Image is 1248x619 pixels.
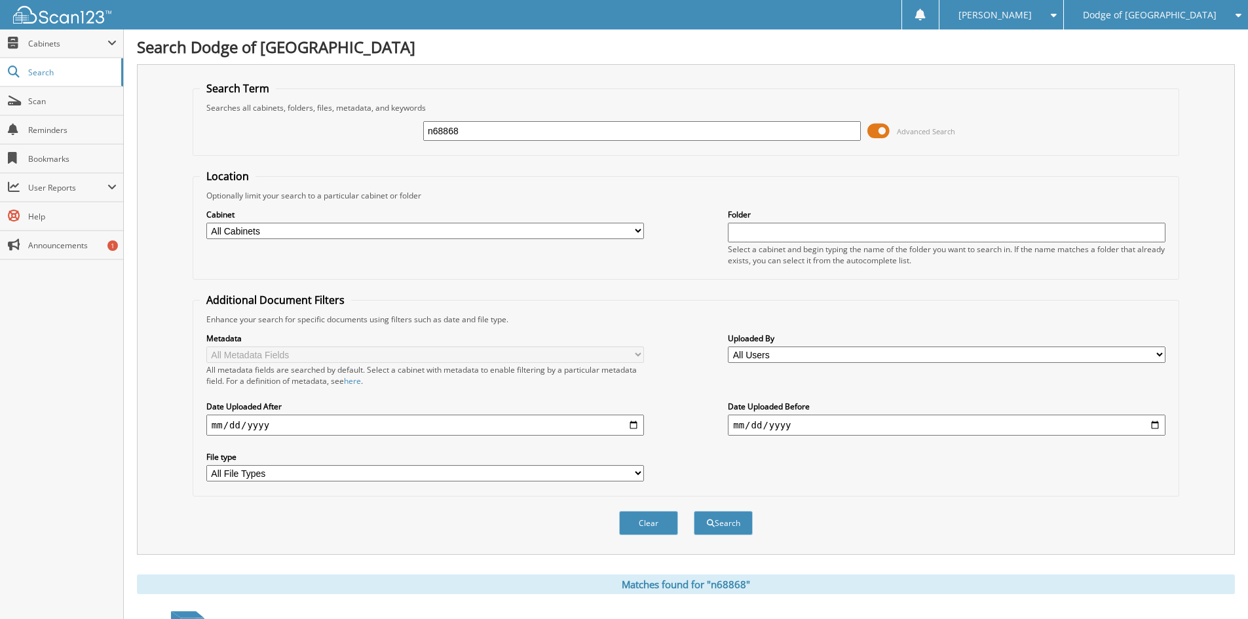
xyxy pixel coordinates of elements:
[107,240,118,251] div: 1
[200,314,1172,325] div: Enhance your search for specific documents using filters such as date and file type.
[206,415,644,436] input: start
[206,401,644,412] label: Date Uploaded After
[28,38,107,49] span: Cabinets
[28,153,117,164] span: Bookmarks
[28,182,107,193] span: User Reports
[28,240,117,251] span: Announcements
[28,124,117,136] span: Reminders
[200,81,276,96] legend: Search Term
[200,169,255,183] legend: Location
[206,209,644,220] label: Cabinet
[200,102,1172,113] div: Searches all cabinets, folders, files, metadata, and keywords
[958,11,1032,19] span: [PERSON_NAME]
[897,126,955,136] span: Advanced Search
[206,451,644,462] label: File type
[728,415,1165,436] input: end
[137,574,1235,594] div: Matches found for "n68868"
[28,67,115,78] span: Search
[200,190,1172,201] div: Optionally limit your search to a particular cabinet or folder
[1083,11,1217,19] span: Dodge of [GEOGRAPHIC_DATA]
[728,401,1165,412] label: Date Uploaded Before
[137,36,1235,58] h1: Search Dodge of [GEOGRAPHIC_DATA]
[206,333,644,344] label: Metadata
[28,211,117,222] span: Help
[206,364,644,386] div: All metadata fields are searched by default. Select a cabinet with metadata to enable filtering b...
[200,293,351,307] legend: Additional Document Filters
[28,96,117,107] span: Scan
[728,333,1165,344] label: Uploaded By
[619,511,678,535] button: Clear
[13,6,111,24] img: scan123-logo-white.svg
[694,511,753,535] button: Search
[728,209,1165,220] label: Folder
[344,375,361,386] a: here
[728,244,1165,266] div: Select a cabinet and begin typing the name of the folder you want to search in. If the name match...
